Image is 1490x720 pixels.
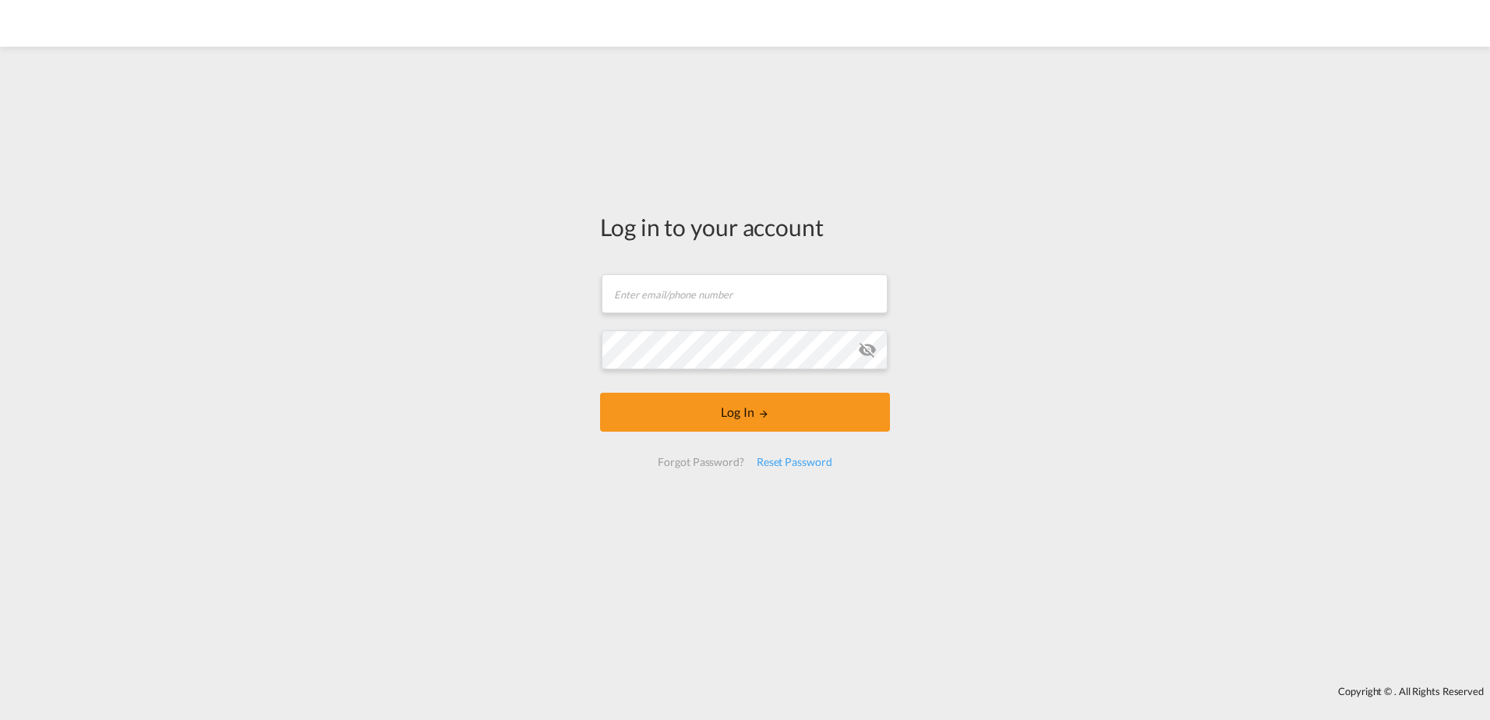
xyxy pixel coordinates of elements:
button: LOGIN [600,393,890,432]
md-icon: icon-eye-off [858,341,877,359]
div: Log in to your account [600,210,890,243]
input: Enter email/phone number [602,274,888,313]
div: Forgot Password? [651,448,750,476]
div: Reset Password [750,448,839,476]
